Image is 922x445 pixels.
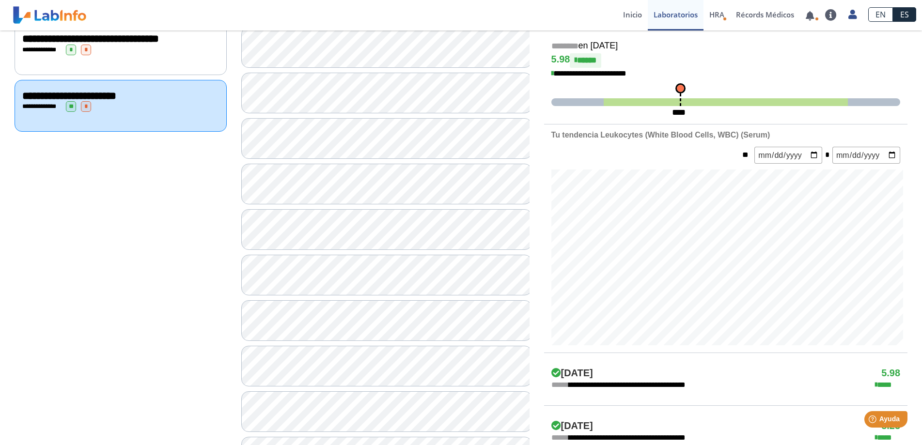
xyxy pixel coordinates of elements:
[551,131,770,139] b: Tu tendencia Leukocytes (White Blood Cells, WBC) (Serum)
[868,7,893,22] a: EN
[551,420,593,432] h4: [DATE]
[709,10,724,19] span: HRA
[754,147,822,164] input: mm/dd/yyyy
[881,368,900,379] h4: 5.98
[836,407,911,434] iframe: Help widget launcher
[832,147,900,164] input: mm/dd/yyyy
[893,7,916,22] a: ES
[551,41,900,52] h5: en [DATE]
[551,368,593,379] h4: [DATE]
[551,53,900,68] h4: 5.98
